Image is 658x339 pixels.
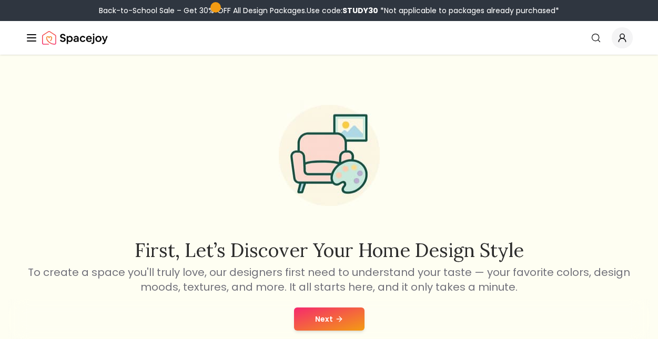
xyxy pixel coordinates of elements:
nav: Global [25,21,633,55]
span: Use code: [307,5,378,16]
a: Spacejoy [42,27,108,48]
button: Next [294,307,365,331]
p: To create a space you'll truly love, our designers first need to understand your taste — your fav... [26,265,632,294]
img: Spacejoy Logo [42,27,108,48]
span: *Not applicable to packages already purchased* [378,5,559,16]
h2: First, let’s discover your home design style [26,240,632,261]
img: Start Style Quiz Illustration [262,88,397,223]
b: STUDY30 [342,5,378,16]
div: Back-to-School Sale – Get 30% OFF All Design Packages. [99,5,559,16]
